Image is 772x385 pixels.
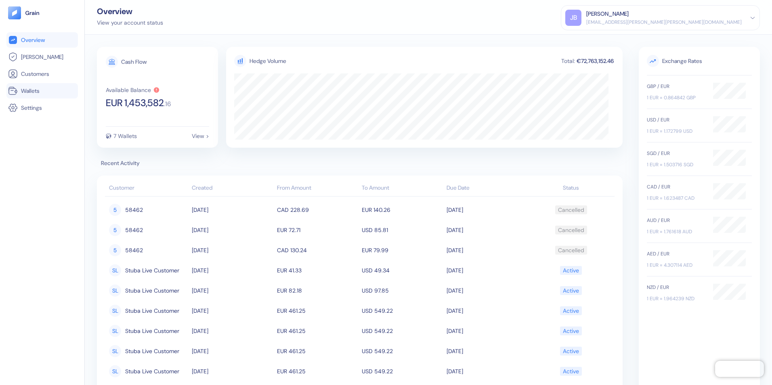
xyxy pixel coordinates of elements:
[360,220,445,240] td: USD 85.81
[109,325,121,337] div: SL
[360,321,445,341] td: USD 549.22
[192,133,209,139] div: View >
[563,304,579,318] div: Active
[647,150,705,157] div: SGD / EUR
[190,220,275,240] td: [DATE]
[360,260,445,280] td: USD 49.34
[21,104,42,112] span: Settings
[558,243,584,257] div: Cancelled
[109,345,121,357] div: SL
[445,301,529,321] td: [DATE]
[647,161,705,168] div: 1 EUR = 1.503716 SGD
[125,284,179,297] span: Stuba Live Customer
[563,344,579,358] div: Active
[558,203,584,217] div: Cancelled
[106,87,151,93] div: Available Balance
[360,240,445,260] td: EUR 79.99
[576,58,615,64] div: €72,763,152.46
[21,36,45,44] span: Overview
[647,94,705,101] div: 1 EUR = 0.864842 GBP
[647,250,705,257] div: AED / EUR
[647,116,705,123] div: USD / EUR
[360,200,445,220] td: EUR 140.26
[121,59,147,65] div: Cash Flow
[8,52,76,62] a: [PERSON_NAME]
[275,180,360,197] th: From Amount
[275,240,360,260] td: CAD 130.24
[190,260,275,280] td: [DATE]
[250,57,286,65] div: Hedge Volume
[109,244,121,256] div: 5
[109,365,121,377] div: SL
[190,361,275,381] td: [DATE]
[109,264,121,276] div: SL
[105,180,190,197] th: Customer
[8,86,76,96] a: Wallets
[190,200,275,220] td: [DATE]
[563,264,579,277] div: Active
[360,180,445,197] th: To Amount
[647,55,752,67] span: Exchange Rates
[21,87,40,95] span: Wallets
[445,341,529,361] td: [DATE]
[106,98,164,108] span: EUR 1,453,582
[125,344,179,358] span: Stuba Live Customer
[445,240,529,260] td: [DATE]
[190,341,275,361] td: [DATE]
[25,10,40,16] img: logo
[532,184,610,192] div: Status
[8,103,76,113] a: Settings
[8,6,21,19] img: logo-tablet-V2.svg
[275,280,360,301] td: EUR 82.18
[275,220,360,240] td: EUR 72.71
[360,301,445,321] td: USD 549.22
[109,224,121,236] div: 5
[360,280,445,301] td: USD 97.85
[586,19,742,26] div: [EMAIL_ADDRESS][PERSON_NAME][PERSON_NAME][DOMAIN_NAME]
[190,280,275,301] td: [DATE]
[275,260,360,280] td: EUR 41.33
[647,295,705,302] div: 1 EUR = 1.964239 NZD
[445,321,529,341] td: [DATE]
[558,223,584,237] div: Cancelled
[715,361,764,377] iframe: Chatra live chat
[445,361,529,381] td: [DATE]
[275,341,360,361] td: EUR 461.25
[560,58,576,64] div: Total:
[647,83,705,90] div: GBP / EUR
[647,195,705,202] div: 1 EUR = 1.623487 CAD
[106,87,160,93] button: Available Balance
[445,180,529,197] th: Due Date
[275,301,360,321] td: EUR 461.25
[565,10,581,26] div: JB
[21,70,49,78] span: Customers
[125,243,143,257] span: 58462
[647,284,705,291] div: NZD / EUR
[109,204,121,216] div: 5
[8,35,76,45] a: Overview
[97,19,163,27] div: View your account status
[563,324,579,338] div: Active
[190,321,275,341] td: [DATE]
[125,264,179,277] span: Stuba Live Customer
[445,200,529,220] td: [DATE]
[445,260,529,280] td: [DATE]
[563,284,579,297] div: Active
[113,133,137,139] div: 7 Wallets
[647,228,705,235] div: 1 EUR = 1.761618 AUD
[21,53,63,61] span: [PERSON_NAME]
[164,101,171,107] span: . 16
[97,159,623,167] span: Recent Activity
[360,341,445,361] td: USD 549.22
[125,304,179,318] span: Stuba Live Customer
[8,69,76,79] a: Customers
[563,364,579,378] div: Active
[647,217,705,224] div: AUD / EUR
[445,280,529,301] td: [DATE]
[97,7,163,15] div: Overview
[275,321,360,341] td: EUR 461.25
[109,285,121,297] div: SL
[275,200,360,220] td: CAD 228.69
[190,180,275,197] th: Created
[190,301,275,321] td: [DATE]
